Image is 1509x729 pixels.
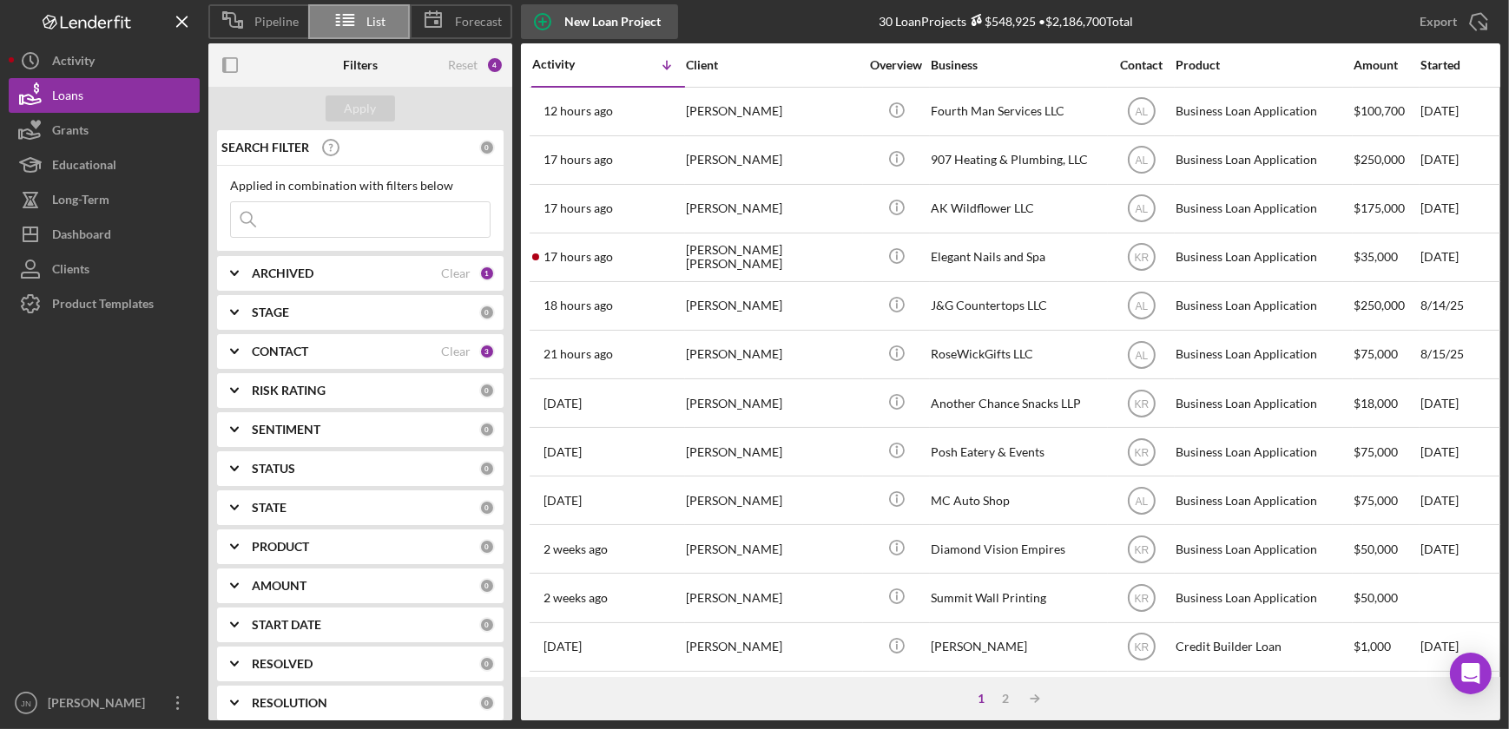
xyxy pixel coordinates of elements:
span: $35,000 [1354,249,1398,264]
div: Posh Eatery & Events [931,429,1104,475]
text: KR [1134,543,1149,555]
div: [PERSON_NAME] [686,186,860,232]
div: Business Loan Application [1176,234,1349,280]
div: Business Loan Application [1176,477,1349,523]
div: 0 [479,461,495,476]
div: [PERSON_NAME] [686,89,860,135]
a: Product Templates [9,286,200,321]
button: Activity [9,43,200,78]
div: MC Auto Shop [931,477,1104,523]
span: $1,000 [1354,639,1391,653]
span: List [367,15,386,29]
div: 4 [486,56,504,74]
div: 0 [479,422,495,437]
time: 2025-09-22 23:10 [544,250,613,264]
button: Apply [326,95,395,121]
div: [DATE] [1420,380,1499,426]
div: Client [686,58,860,72]
div: [PERSON_NAME] [686,137,860,183]
span: $75,000 [1354,493,1398,508]
text: AL [1135,106,1148,118]
span: $50,000 [1354,590,1398,605]
div: 0 [479,656,495,672]
span: $75,000 [1354,444,1398,459]
div: Loans [52,78,83,117]
div: Open Intercom Messenger [1450,653,1492,694]
div: Business Loan Application [1176,526,1349,572]
time: 2025-09-22 22:54 [544,299,613,312]
b: RESOLUTION [252,696,327,710]
text: KR [1134,593,1149,605]
div: Diamond Vision Empires [931,526,1104,572]
time: 2025-09-11 21:16 [544,542,608,556]
div: [PERSON_NAME] [PERSON_NAME] [686,234,860,280]
div: Apply [345,95,377,121]
b: AMOUNT [252,579,306,593]
div: Fourth Man Services LLC [931,89,1104,135]
text: AL [1135,349,1148,361]
div: [DATE] [1420,526,1499,572]
a: Dashboard [9,217,200,252]
b: RESOLVED [252,657,313,671]
button: Clients [9,252,200,286]
div: 0 [479,140,495,155]
b: RISK RATING [252,384,326,397]
text: KR [1134,641,1149,653]
span: $75,000 [1354,346,1398,361]
div: 0 [479,578,495,594]
div: [DATE] [1420,137,1499,183]
b: SENTIMENT [252,423,320,437]
text: AL [1135,203,1148,215]
a: Long-Term [9,182,200,217]
div: 8/14/25 [1420,283,1499,329]
time: 2025-09-23 04:23 [544,104,613,118]
div: [PERSON_NAME] [686,380,860,426]
div: RoseWickGifts LLC [931,332,1104,378]
div: $548,925 [967,14,1037,29]
time: 2025-09-06 01:09 [544,640,582,653]
div: [DATE] [1420,624,1499,670]
div: Business Loan Application [1176,89,1349,135]
div: 8/15/25 [1420,332,1499,378]
div: Clear [441,345,471,358]
div: [DATE] [1420,186,1499,232]
button: Grants [9,113,200,148]
div: Product [1176,58,1349,72]
div: Contact [1109,58,1174,72]
text: JN [21,699,31,708]
div: [PERSON_NAME] [686,624,860,670]
div: AK Wildflower LLC [931,186,1104,232]
div: 3 [479,344,495,359]
time: 2025-09-18 23:11 [544,397,582,410]
div: Activity [52,43,95,82]
text: KR [1134,397,1149,410]
b: STAGE [252,305,289,319]
time: 2025-09-22 23:28 [544,201,613,215]
span: Pipeline [254,15,299,29]
div: Business Loan Application [1176,137,1349,183]
span: $100,700 [1354,103,1405,118]
time: 2025-09-09 17:41 [544,591,608,605]
button: Loans [9,78,200,113]
div: Educational [52,148,116,187]
div: Business [931,58,1104,72]
b: PRODUCT [252,540,309,554]
div: Business Loan Application [1176,429,1349,475]
div: [PERSON_NAME] [686,526,860,572]
button: Export [1402,4,1500,39]
div: 0 [479,500,495,516]
div: Started [1420,58,1499,72]
div: Reset [448,58,478,72]
div: Business Loan Application [1176,575,1349,621]
div: Clients [52,252,89,291]
div: 0 [479,383,495,398]
div: Business Loan Application [1176,186,1349,232]
b: SEARCH FILTER [221,141,309,154]
time: 2025-09-17 18:08 [544,494,582,508]
div: 0 [479,539,495,555]
div: Product Templates [52,286,154,325]
div: Business Loan Application [1176,283,1349,329]
div: [DATE] [1420,89,1499,135]
text: AL [1135,300,1148,312]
